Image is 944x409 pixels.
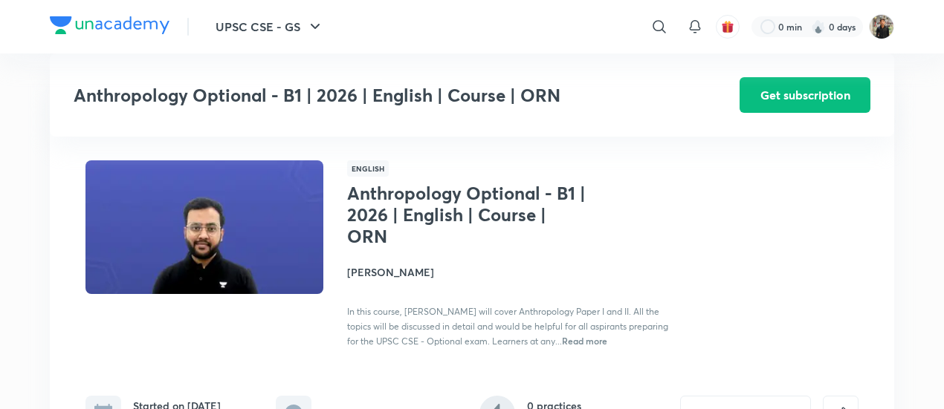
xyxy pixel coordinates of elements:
[347,160,389,177] span: English
[347,183,590,246] h1: Anthropology Optional - B1 | 2026 | English | Course | ORN
[83,159,326,295] img: Thumbnail
[74,85,656,106] h3: Anthropology Optional - B1 | 2026 | English | Course | ORN
[811,19,826,34] img: streak
[740,77,870,113] button: Get subscription
[347,306,668,347] span: In this course, [PERSON_NAME] will cover Anthropology Paper I and II. All the topics will be disc...
[50,16,169,38] a: Company Logo
[207,12,333,42] button: UPSC CSE - GS
[347,264,680,280] h4: [PERSON_NAME]
[721,20,734,33] img: avatar
[869,14,894,39] img: Yudhishthir
[50,16,169,34] img: Company Logo
[562,335,607,347] span: Read more
[716,15,740,39] button: avatar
